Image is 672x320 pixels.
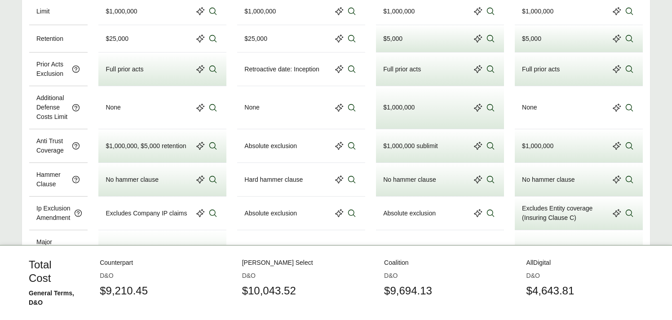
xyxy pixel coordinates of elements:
[36,237,71,266] p: Major Shareholder Exclusion
[383,34,402,44] div: $5,000
[522,204,609,223] div: Excludes Entity coverage (Insuring Clause C)
[522,34,541,44] div: $5,000
[244,103,259,112] div: None
[106,34,128,44] div: $25,000
[106,141,186,151] div: $1,000,000, $5,000 retention
[106,103,120,112] div: None
[522,175,575,184] div: No hammer clause
[383,7,415,16] div: $1,000,000
[383,103,415,112] div: $1,000,000
[383,247,396,256] div: 10%
[106,285,192,304] div: Excludes Company E&O claims
[383,209,436,218] div: Absolute exclusion
[383,290,436,299] div: Absolute exclusion
[522,103,537,112] div: None
[36,34,63,44] p: Retention
[383,175,436,184] div: No hammer clause
[36,170,68,189] p: Hammer Clause
[106,247,120,256] div: None
[244,65,319,74] div: Retroactive date: Inception
[36,60,68,79] p: Prior Acts Exclusion
[244,247,257,256] div: 10%
[522,7,553,16] div: $1,000,000
[36,136,68,155] p: Anti Trust Coverage
[36,281,71,309] p: Professional Liability Exclusion
[522,65,560,74] div: Full prior acts
[244,34,267,44] div: $25,000
[106,209,187,218] div: Excludes Company IP claims
[244,7,276,16] div: $1,000,000
[106,175,159,184] div: No hammer clause
[522,141,553,151] div: $1,000,000
[244,141,297,151] div: Absolute exclusion
[106,7,137,16] div: $1,000,000
[244,290,297,299] div: Absolute exclusion
[244,175,303,184] div: Hard hammer clause
[106,65,143,74] div: Full prior acts
[36,7,50,16] p: Limit
[36,93,68,122] p: Additional Defense Costs Limit
[244,209,297,218] div: Absolute exclusion
[383,141,438,151] div: $1,000,000 sublimit
[522,285,609,304] div: Excludes Entity coverage (Insuring Clause C)
[522,247,537,256] div: None
[36,204,70,223] p: Ip Exclusion Amendment
[383,65,421,74] div: Full prior acts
